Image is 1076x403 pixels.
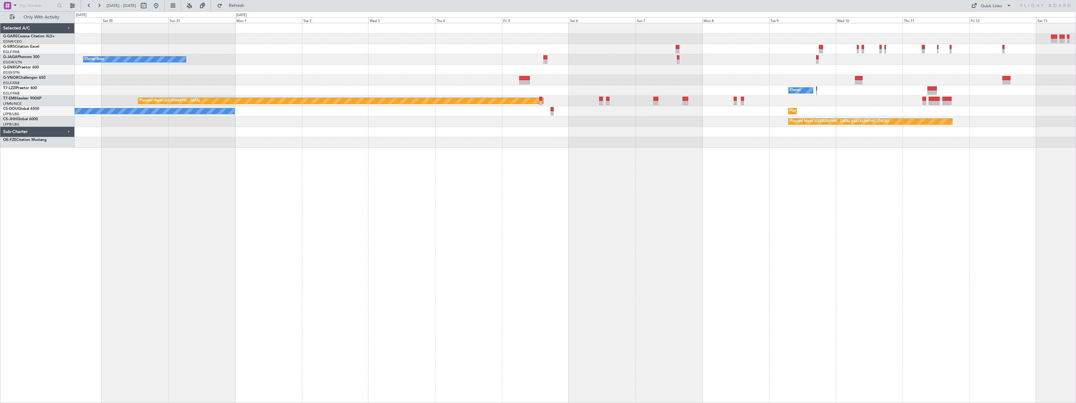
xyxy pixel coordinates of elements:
button: Quick Links [968,1,1015,11]
div: Planned Maint [GEOGRAPHIC_DATA] ([GEOGRAPHIC_DATA]) [790,117,889,126]
span: G-ENRG [3,66,18,69]
span: G-VNOR [3,76,18,80]
button: Only With Activity [7,12,68,22]
div: Sun 31 [168,17,235,23]
div: Wed 10 [836,17,903,23]
div: Fri 12 [969,17,1036,23]
a: G-ENRGPraetor 600 [3,66,39,69]
div: Sun 7 [636,17,702,23]
a: EGLF/FAB [3,91,19,96]
div: Planned Maint [GEOGRAPHIC_DATA] ([GEOGRAPHIC_DATA]) [790,106,889,116]
span: G-GARE [3,35,18,38]
a: LFPB/LBG [3,122,19,127]
div: Tue 9 [769,17,836,23]
a: G-SIRSCitation Excel [3,45,39,49]
a: G-GARECessna Citation XLS+ [3,35,55,38]
a: G-VNORChallenger 650 [3,76,45,80]
input: Trip Number [19,1,55,10]
div: Quick Links [981,3,1002,9]
span: Refresh [224,3,250,8]
a: LFPB/LBG [3,112,19,116]
div: Owner [790,86,801,95]
span: G-SIRS [3,45,15,49]
a: LFMN/NCE [3,101,22,106]
span: CS-DOU [3,107,18,111]
button: Refresh [214,1,252,11]
span: CS-JHH [3,117,17,121]
div: Owner Ibiza [85,55,104,64]
a: T7-EMIHawker 900XP [3,97,41,100]
div: [DATE] [76,13,87,18]
span: G-JAGA [3,55,18,59]
a: OE-FZECitation Mustang [3,138,47,142]
span: [DATE] - [DATE] [107,3,136,8]
div: Sat 6 [569,17,636,23]
a: EGNR/CEG [3,39,22,44]
a: EGLF/FAB [3,81,19,85]
div: Thu 11 [903,17,969,23]
div: Fri 5 [502,17,569,23]
span: OE-FZE [3,138,16,142]
a: EGSS/STN [3,70,20,75]
div: Tue 2 [302,17,369,23]
span: T7-EMI [3,97,15,100]
div: Sat 30 [102,17,168,23]
a: EGLF/FAB [3,50,19,54]
a: G-JAGAPhenom 300 [3,55,40,59]
div: Thu 4 [435,17,502,23]
div: Wed 3 [368,17,435,23]
div: Mon 1 [235,17,302,23]
a: EGGW/LTN [3,60,22,65]
div: [DATE] [236,13,247,18]
span: Only With Activity [16,15,66,19]
div: Mon 8 [702,17,769,23]
span: T7-LZZI [3,86,16,90]
a: T7-LZZIPraetor 600 [3,86,37,90]
div: Planned Maint [GEOGRAPHIC_DATA] [140,96,200,105]
a: CS-DOUGlobal 6500 [3,107,39,111]
a: CS-JHHGlobal 6000 [3,117,38,121]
